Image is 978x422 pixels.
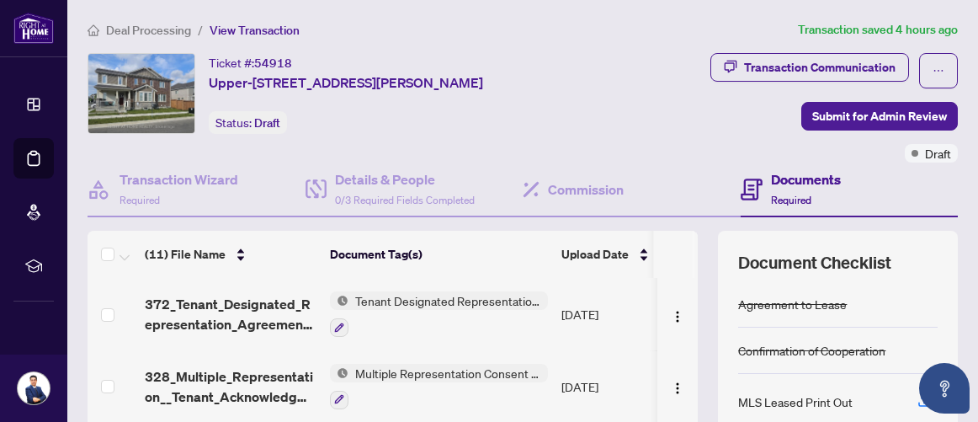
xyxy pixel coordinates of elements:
[555,278,669,350] td: [DATE]
[88,24,99,36] span: home
[348,291,548,310] span: Tenant Designated Representation Agreement
[771,169,841,190] h4: Documents
[209,72,483,93] span: Upper-[STREET_ADDRESS][PERSON_NAME]
[812,103,947,130] span: Submit for Admin Review
[18,372,50,404] img: Profile Icon
[798,20,958,40] article: Transaction saved 4 hours ago
[738,295,847,313] div: Agreement to Lease
[555,231,669,278] th: Upload Date
[933,65,944,77] span: ellipsis
[210,23,300,38] span: View Transaction
[335,169,475,190] h4: Details & People
[106,23,191,38] span: Deal Processing
[254,56,292,71] span: 54918
[254,115,280,131] span: Draft
[671,382,684,395] img: Logo
[330,291,548,337] button: Status IconTenant Designated Representation Agreement
[330,364,548,409] button: Status IconMultiple Representation Consent Form (Tenant)
[330,291,348,310] img: Status Icon
[738,393,853,411] div: MLS Leased Print Out
[348,364,548,382] span: Multiple Representation Consent Form (Tenant)
[671,310,684,323] img: Logo
[145,366,316,407] span: 328_Multiple_Representation__Tenant_Acknowledgment___Consent_Disclosure_-_PropTx-[PERSON_NAME].pdf
[801,102,958,131] button: Submit for Admin Review
[120,169,238,190] h4: Transaction Wizard
[145,294,316,334] span: 372_Tenant_Designated_Representation_Agreement_-_PropTx-[PERSON_NAME].pdf
[771,194,811,206] span: Required
[738,341,885,360] div: Confirmation of Cooperation
[919,363,970,414] button: Open asap
[88,54,194,133] img: IMG-W12361358_1.jpg
[323,231,555,278] th: Document Tag(s)
[209,53,292,72] div: Ticket #:
[664,373,691,400] button: Logo
[209,111,287,134] div: Status:
[120,194,160,206] span: Required
[738,251,891,275] span: Document Checklist
[198,20,203,40] li: /
[561,245,629,264] span: Upload Date
[710,53,909,82] button: Transaction Communication
[664,301,691,328] button: Logo
[145,245,226,264] span: (11) File Name
[330,364,348,382] img: Status Icon
[138,231,323,278] th: (11) File Name
[335,194,475,206] span: 0/3 Required Fields Completed
[13,13,54,44] img: logo
[925,144,951,163] span: Draft
[548,179,624,200] h4: Commission
[744,54,896,81] div: Transaction Communication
